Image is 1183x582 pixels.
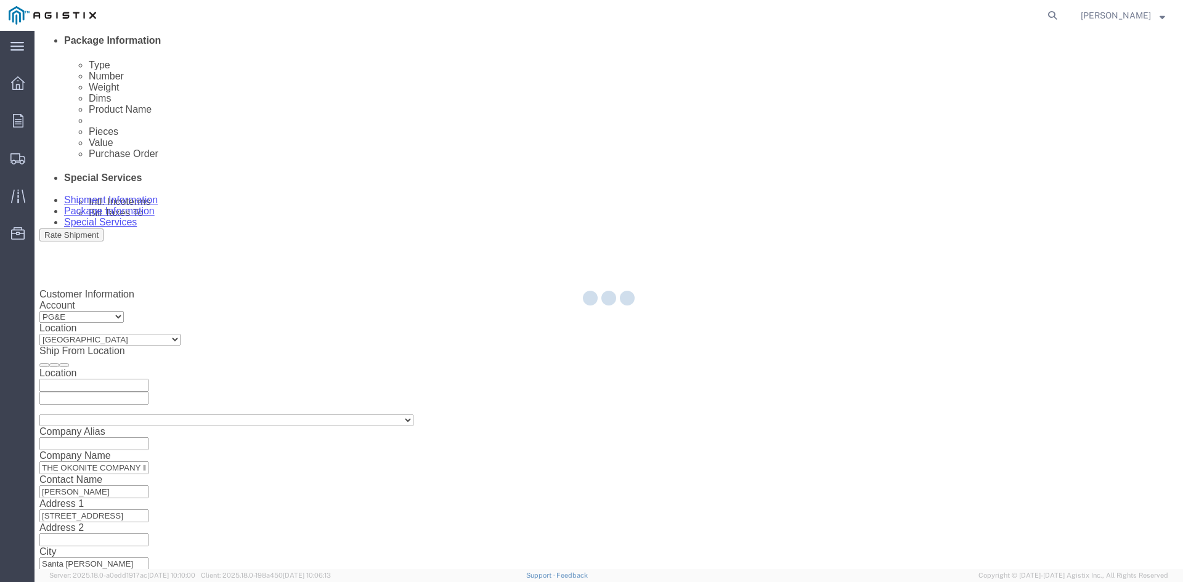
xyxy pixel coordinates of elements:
[283,572,331,579] span: [DATE] 10:06:13
[9,6,96,25] img: logo
[1080,8,1166,23] button: [PERSON_NAME]
[201,572,331,579] span: Client: 2025.18.0-198a450
[978,570,1168,581] span: Copyright © [DATE]-[DATE] Agistix Inc., All Rights Reserved
[526,572,557,579] a: Support
[147,572,195,579] span: [DATE] 10:10:00
[49,572,195,579] span: Server: 2025.18.0-a0edd1917ac
[1081,9,1151,22] span: Mario Castellanos
[556,572,588,579] a: Feedback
